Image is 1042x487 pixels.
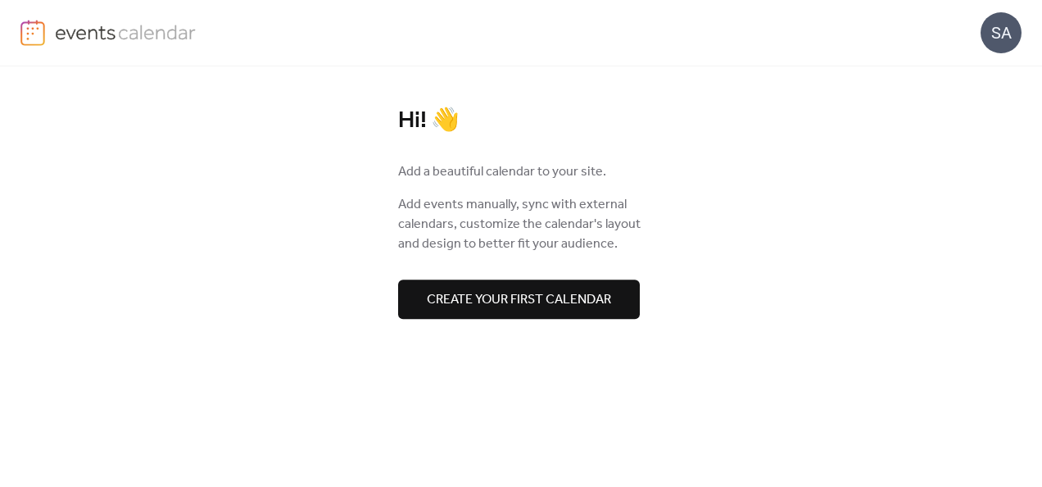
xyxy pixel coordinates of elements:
img: logo-type [55,20,197,44]
span: Add a beautiful calendar to your site. [398,162,606,182]
button: Create your first calendar [398,280,640,319]
div: Hi! 👋 [398,107,644,135]
span: Create your first calendar [427,290,611,310]
div: SA [981,12,1022,53]
span: Add events manually, sync with external calendars, customize the calendar's layout and design to ... [398,195,644,254]
img: logo [20,20,45,46]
